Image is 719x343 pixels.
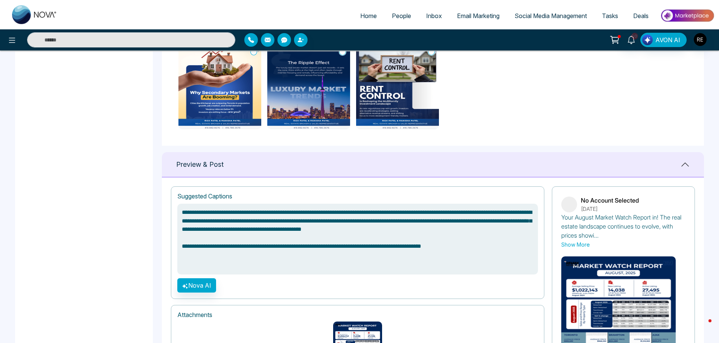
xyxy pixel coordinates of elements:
span: Inbox [426,12,442,20]
a: 10 [622,33,640,46]
img: Nova CRM Logo [12,5,57,24]
span: 10 [631,33,638,40]
span: Email Marketing [457,12,500,20]
a: Inbox [419,9,449,23]
p: [DATE] [581,205,639,213]
a: Home [353,9,384,23]
img: Rent Control is reshaping the Multifamily Investment Landscape.png [356,44,439,129]
p: Your August Market Watch Report in! The real estate landscape continues to evolve, with prices sh... [561,213,685,240]
a: Email Marketing [449,9,507,23]
span: Home [360,12,377,20]
img: Secondary Markets are booming.png [178,44,261,129]
h1: Suggested Captions [177,193,232,200]
a: Deals [626,9,656,23]
button: AVON AI [640,33,687,47]
img: Market-place.gif [660,7,714,24]
button: Nova AI [177,278,216,293]
iframe: Intercom live chat [693,317,711,335]
span: AVON AI [655,35,680,44]
span: People [392,12,411,20]
img: User Avatar [694,33,707,46]
span: Deals [633,12,649,20]
img: Lead Flow [642,35,653,45]
p: No Account Selected [581,196,639,205]
h1: Attachments [177,311,538,319]
a: People [384,9,419,23]
span: Social Media Management [515,12,587,20]
h1: Preview & Post [176,160,224,169]
button: Show More [561,241,590,248]
span: Tasks [602,12,618,20]
img: Luxury Market Trends.png [267,44,350,129]
a: Tasks [594,9,626,23]
a: Social Media Management [507,9,594,23]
